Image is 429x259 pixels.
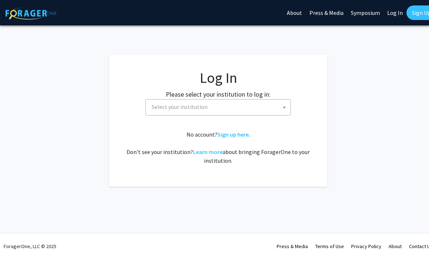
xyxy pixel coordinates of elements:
[277,243,308,250] a: Press & Media
[149,100,290,114] span: Select your institution
[217,131,249,138] a: Sign up here
[351,243,381,250] a: Privacy Policy
[315,243,344,250] a: Terms of Use
[4,234,56,259] div: ForagerOne, LLC © 2025
[152,103,208,110] span: Select your institution
[389,243,402,250] a: About
[124,130,313,165] div: No account? . Don't see your institution? about bringing ForagerOne to your institution.
[145,99,291,116] span: Select your institution
[5,7,56,20] img: ForagerOne Logo
[193,148,222,155] a: Learn more about bringing ForagerOne to your institution
[166,89,270,99] label: Please select your institution to log in:
[124,69,313,86] h1: Log In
